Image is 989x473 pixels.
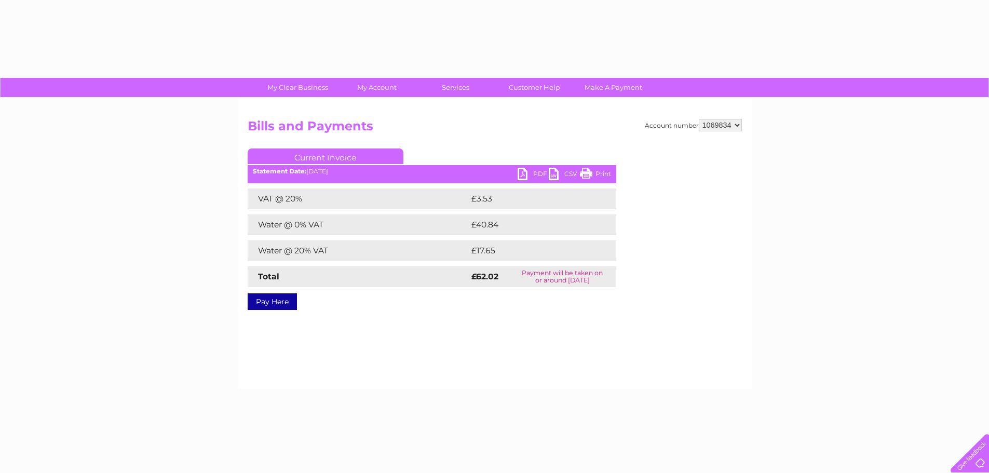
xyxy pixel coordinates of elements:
td: £17.65 [469,240,594,261]
a: Print [580,168,611,183]
a: Current Invoice [248,148,403,164]
td: Water @ 0% VAT [248,214,469,235]
a: PDF [518,168,549,183]
td: £40.84 [469,214,596,235]
div: Account number [645,119,742,131]
td: £3.53 [469,188,592,209]
a: My Clear Business [255,78,341,97]
td: Payment will be taken on or around [DATE] [509,266,616,287]
h2: Bills and Payments [248,119,742,139]
strong: £62.02 [471,272,498,281]
td: Water @ 20% VAT [248,240,469,261]
a: CSV [549,168,580,183]
strong: Total [258,272,279,281]
div: [DATE] [248,168,616,175]
a: Pay Here [248,293,297,310]
td: VAT @ 20% [248,188,469,209]
a: Customer Help [492,78,577,97]
b: Statement Date: [253,167,306,175]
a: My Account [334,78,419,97]
a: Make A Payment [571,78,656,97]
a: Services [413,78,498,97]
